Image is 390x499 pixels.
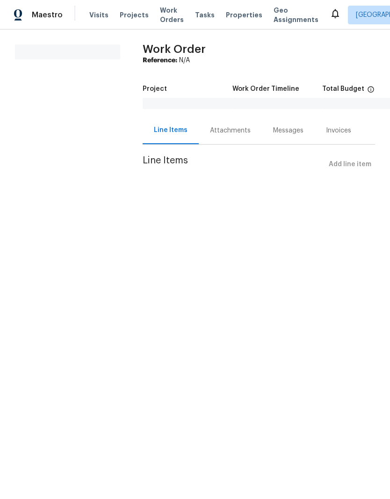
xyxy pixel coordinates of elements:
[195,12,215,18] span: Tasks
[273,126,303,135] div: Messages
[232,86,299,92] h5: Work Order Timeline
[89,10,108,20] span: Visits
[322,86,364,92] h5: Total Budget
[226,10,262,20] span: Properties
[143,56,375,65] div: N/A
[367,86,375,98] span: The total cost of line items that have been proposed by Opendoor. This sum includes line items th...
[160,6,184,24] span: Work Orders
[143,86,167,92] h5: Project
[143,44,206,55] span: Work Order
[143,156,325,173] span: Line Items
[210,126,251,135] div: Attachments
[154,125,188,135] div: Line Items
[32,10,63,20] span: Maestro
[326,126,351,135] div: Invoices
[120,10,149,20] span: Projects
[143,57,177,64] b: Reference:
[274,6,318,24] span: Geo Assignments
